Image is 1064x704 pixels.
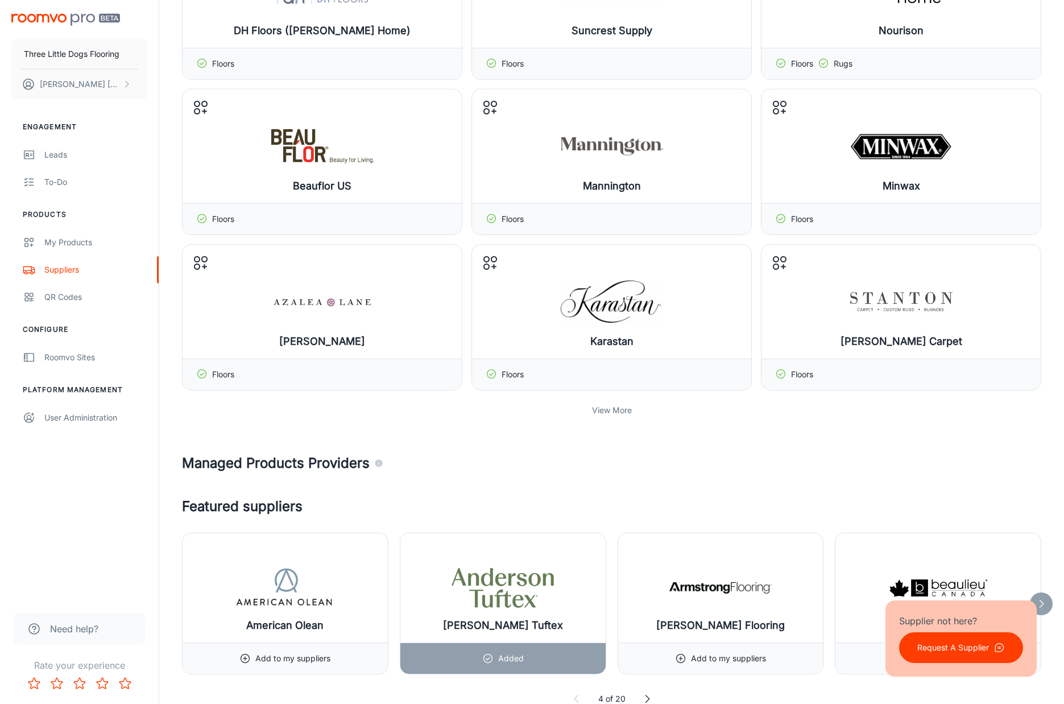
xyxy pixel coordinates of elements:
[44,236,147,249] div: My Products
[212,368,234,381] p: Floors
[68,672,91,695] button: Rate 3 star
[114,672,136,695] button: Rate 5 star
[899,614,1023,628] p: Supplier not here?
[91,672,114,695] button: Rate 4 star
[24,48,119,60] p: Three Little Dogs Flooring
[887,565,990,611] img: Beaulieu Canada
[44,291,147,303] div: QR Codes
[44,264,147,276] div: Suppliers
[50,622,98,636] span: Need help?
[11,39,147,69] button: Three Little Dogs Flooring
[255,652,330,665] p: Add to my suppliers
[212,57,234,70] p: Floors
[844,602,1032,633] h6: [PERSON_NAME] [GEOGRAPHIC_DATA]
[44,351,147,364] div: Roomvo Sites
[45,672,68,695] button: Rate 2 star
[502,57,524,70] p: Floors
[834,57,852,70] p: Rugs
[374,453,383,474] div: Agencies and suppliers who work with us to automatically identify the specific products you carry
[791,57,813,70] p: Floors
[502,213,524,225] p: Floors
[502,368,524,381] p: Floors
[234,565,336,611] img: American Olean
[899,632,1023,663] button: Request A Supplier
[44,149,147,161] div: Leads
[592,404,632,417] p: View More
[11,69,147,99] button: [PERSON_NAME] [PERSON_NAME]
[44,176,147,188] div: To-do
[212,213,234,225] p: Floors
[44,411,147,424] div: User Administration
[791,368,813,381] p: Floors
[691,652,766,665] p: Add to my suppliers
[452,565,554,611] img: Anderson Tuftex
[11,14,120,26] img: Roomvo PRO Beta
[40,78,120,90] p: [PERSON_NAME] [PERSON_NAME]
[246,617,324,633] h6: American Olean
[182,453,1041,474] h4: Managed Products Providers
[9,658,150,672] p: Rate your experience
[443,617,563,633] h6: [PERSON_NAME] Tuftex
[498,652,524,665] p: Added
[182,496,1041,517] h4: Featured suppliers
[917,641,989,654] p: Request A Supplier
[669,565,772,611] img: Armstrong Flooring
[656,617,785,633] h6: [PERSON_NAME] Flooring
[791,213,813,225] p: Floors
[23,672,45,695] button: Rate 1 star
